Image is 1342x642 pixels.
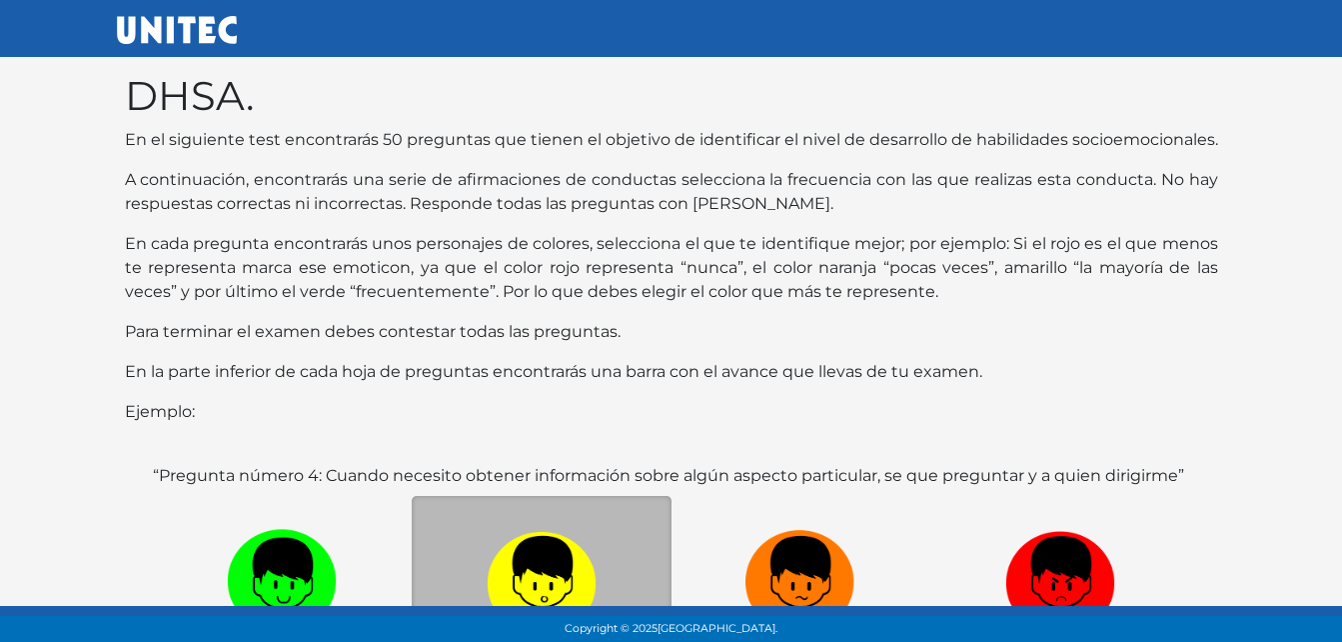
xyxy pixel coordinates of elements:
[745,522,855,627] img: n1.png
[227,522,337,627] img: v1.png
[125,168,1218,216] p: A continuación, encontrarás una serie de afirmaciones de conductas selecciona la frecuencia con l...
[153,464,1184,488] label: “Pregunta número 4: Cuando necesito obtener información sobre algún aspecto particular, se que pr...
[125,128,1218,152] p: En el siguiente test encontrarás 50 preguntas que tienen el objetivo de identificar el nivel de d...
[1005,522,1115,627] img: r1.png
[125,72,1218,120] h1: DHSA.
[117,16,237,44] img: UNITEC
[487,522,597,627] img: a1.png
[125,320,1218,344] p: Para terminar el examen debes contestar todas las preguntas.
[125,232,1218,304] p: En cada pregunta encontrarás unos personajes de colores, selecciona el que te identifique mejor; ...
[658,622,777,635] span: [GEOGRAPHIC_DATA].
[125,400,1218,424] p: Ejemplo:
[125,360,1218,384] p: En la parte inferior de cada hoja de preguntas encontrarás una barra con el avance que llevas de ...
